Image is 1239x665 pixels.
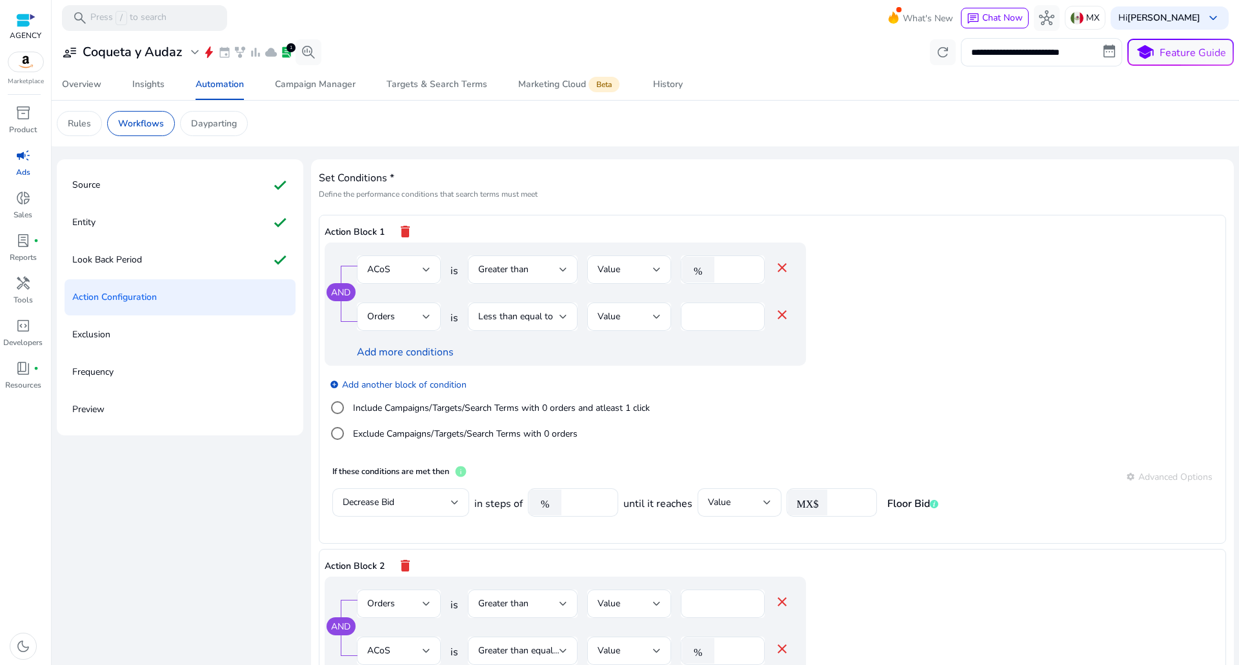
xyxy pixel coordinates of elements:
[774,641,790,657] mat-icon: close
[331,286,350,299] a: AND
[325,225,385,239] p: Action Block 1
[8,52,43,72] img: amazon.svg
[343,496,394,508] span: Decrease Bid
[15,148,31,163] span: campaign
[474,496,523,511] span: in steps of
[62,80,101,89] div: Overview
[367,263,390,275] span: ACoS
[191,117,237,130] p: Dayparting
[14,209,32,221] p: Sales
[478,310,553,323] span: Less than equal to
[68,117,91,130] p: Rules
[1071,12,1083,25] img: mx.svg
[529,490,561,515] mat-icon: %
[15,318,31,333] span: code_blocks
[350,401,650,415] label: Include Campaigns/Targets/Search Terms with 0 orders and atleast 1 click
[15,361,31,376] span: book_4
[330,378,339,392] mat-icon: add_circle
[367,310,395,323] span: Orders
[72,362,114,382] p: Frequency
[15,105,31,121] span: inventory_2
[367,597,395,610] span: Orders
[15,233,31,248] span: lab_profile
[450,597,458,613] span: is
[118,117,164,130] p: Workflows
[598,644,620,657] span: Value
[296,39,321,65] button: search_insights
[589,77,619,92] span: Beta
[387,80,487,89] div: Targets & Search Terms
[967,12,980,25] span: chat
[330,377,467,392] a: Add another block of condition
[653,80,683,89] div: History
[367,644,390,657] span: ACoS
[1127,12,1200,24] b: [PERSON_NAME]
[598,597,620,610] span: Value
[350,427,578,441] label: Exclude Campaigns/Targets/Search Terms with 0 orders
[774,594,790,610] mat-icon: close
[132,80,165,89] div: Insights
[774,260,790,275] mat-icon: close
[332,465,449,488] h4: If these conditions are met then
[275,80,356,89] div: Campaign Manager
[1136,43,1154,62] span: school
[903,7,953,30] span: What's New
[116,11,127,25] span: /
[518,79,622,90] div: Marketing Cloud
[5,379,41,391] p: Resources
[9,124,37,135] p: Product
[15,190,31,206] span: donut_small
[15,275,31,291] span: handyman
[72,250,142,270] p: Look Back Period
[90,11,166,25] p: Press to search
[398,221,413,243] mat-icon: delete
[398,555,413,577] mat-icon: delete
[249,46,262,59] span: bar_chart
[935,45,951,60] span: refresh
[196,80,244,89] div: Automation
[265,46,277,59] span: cloud
[72,10,88,26] span: search
[788,490,828,515] mat-icon: MX$
[325,559,385,573] p: Action Block 2
[72,287,157,308] p: Action Configuration
[15,639,31,654] span: dark_mode
[682,257,714,283] mat-icon: %
[72,175,100,195] p: Source
[34,238,39,243] span: fiber_manual_record
[1034,5,1060,31] button: hub
[598,310,620,323] span: Value
[887,496,938,511] span: Floor Bid
[218,46,231,59] span: event
[478,597,529,610] span: Greater than
[272,250,288,270] mat-icon: check
[72,399,105,420] p: Preview
[478,263,529,275] span: Greater than
[982,12,1023,24] span: Chat Now
[1205,10,1221,26] span: keyboard_arrow_down
[478,644,564,657] span: Greater than equal to
[598,263,620,275] span: Value
[961,8,1029,28] button: chatChat Now
[10,252,37,263] p: Reports
[930,39,956,65] button: refresh
[62,45,77,60] span: user_attributes
[450,263,458,279] span: is
[454,465,467,478] span: info
[3,337,43,348] p: Developers
[682,638,714,664] mat-icon: %
[450,644,458,660] span: is
[708,496,730,508] span: Value
[301,45,316,60] span: search_insights
[331,620,350,633] a: AND
[10,30,41,41] p: AGENCY
[203,46,216,59] span: bolt
[272,175,288,195] mat-icon: check
[1127,39,1234,66] button: schoolFeature Guide
[319,189,1226,199] p: Define the performance conditions that search terms must meet
[14,294,33,306] p: Tools
[1118,14,1200,23] p: Hi
[34,366,39,371] span: fiber_manual_record
[8,77,44,86] p: Marketplace
[450,310,458,326] span: is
